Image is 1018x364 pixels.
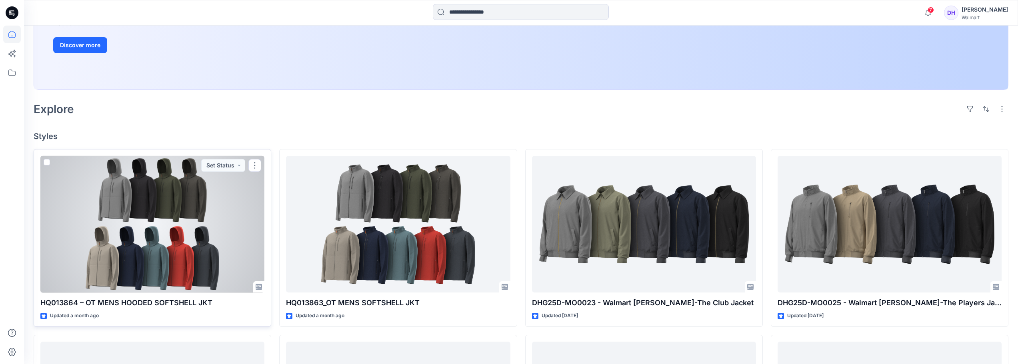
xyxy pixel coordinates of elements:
[962,5,1008,14] div: [PERSON_NAME]
[542,312,578,320] p: Updated [DATE]
[532,156,756,293] a: DHG25D-MO0023 - Walmart George-The Club Jacket
[286,156,510,293] a: HQ013863_OT MENS SOFTSHELL JKT
[34,103,74,115] h2: Explore
[778,156,1002,293] a: DHG25D-MO0025 - Walmart George-The Players Jacket
[962,14,1008,20] div: Walmart
[532,297,756,308] p: DHG25D-MO0023 - Walmart [PERSON_NAME]-The Club Jacket
[50,312,99,320] p: Updated a month ago
[928,7,934,13] span: 7
[53,37,233,53] a: Discover more
[40,297,264,308] p: HQ013864 – OT MENS HOODED SOFTSHELL JKT
[40,156,264,293] a: HQ013864 – OT MENS HOODED SOFTSHELL JKT
[778,297,1002,308] p: DHG25D-MO0025 - Walmart [PERSON_NAME]-The Players Jacket
[787,312,824,320] p: Updated [DATE]
[286,297,510,308] p: HQ013863_OT MENS SOFTSHELL JKT
[296,312,344,320] p: Updated a month ago
[53,37,107,53] button: Discover more
[34,131,1008,141] h4: Styles
[944,6,958,20] div: DH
